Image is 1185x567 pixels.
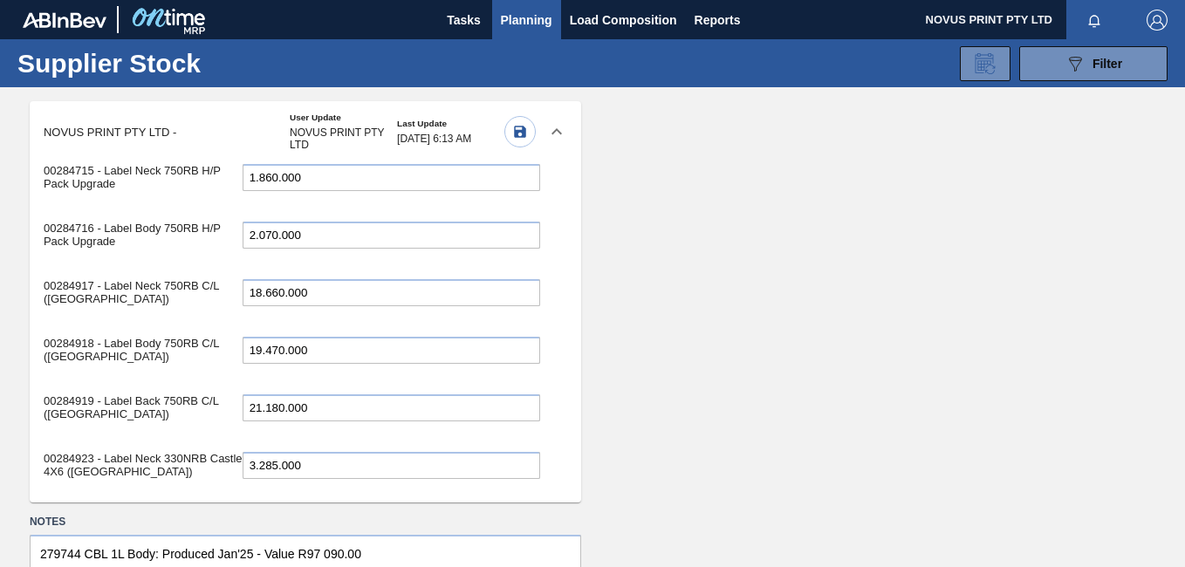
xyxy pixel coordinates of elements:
[695,10,741,31] span: Reports
[290,126,397,151] span: NOVUS PRINT PTY LTD
[44,126,176,139] p: NOVUS PRINT PTY LTD -
[570,10,677,31] span: Load Composition
[445,10,483,31] span: Tasks
[44,222,243,248] p: 00284716 - Label Body 750RB H/P Pack Upgrade
[1093,57,1122,71] span: Filter
[501,10,552,31] span: Planning
[30,162,581,488] div: NOVUS PRINT PTY LTD -User UpdateNOVUS PRINT PTY LTDLast Update[DATE] 6:13 AM
[23,12,106,28] img: TNhmsLtSVTkK8tSr43FrP2fwEKptu5GPRR3wAAAABJRU5ErkJggg==
[44,394,243,420] p: 00284919 - Label Back 750RB C/L ([GEOGRAPHIC_DATA])
[30,101,581,162] div: NOVUS PRINT PTY LTD -User UpdateNOVUS PRINT PTY LTDLast Update[DATE] 6:13 AM
[397,119,504,128] h5: Last Update
[17,53,262,73] h1: Supplier Stock
[290,113,397,122] h5: User Update
[30,509,581,535] label: Notes
[44,337,243,363] p: 00284918 - Label Body 750RB C/L ([GEOGRAPHIC_DATA])
[1066,8,1122,32] button: Notifications
[1019,46,1168,81] button: Filter
[504,116,536,147] button: Save
[44,279,243,305] p: 00284917 - Label Neck 750RB C/L ([GEOGRAPHIC_DATA])
[44,164,243,190] p: 00284715 - Label Neck 750RB H/P Pack Upgrade
[960,46,1010,81] div: Bulk change of Supplier Stock
[1147,10,1168,31] img: Logout
[397,133,504,145] span: [DATE] 6:13 AM
[44,452,243,478] p: 00284923 - Label Neck 330NRB Castle 4X6 ([GEOGRAPHIC_DATA])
